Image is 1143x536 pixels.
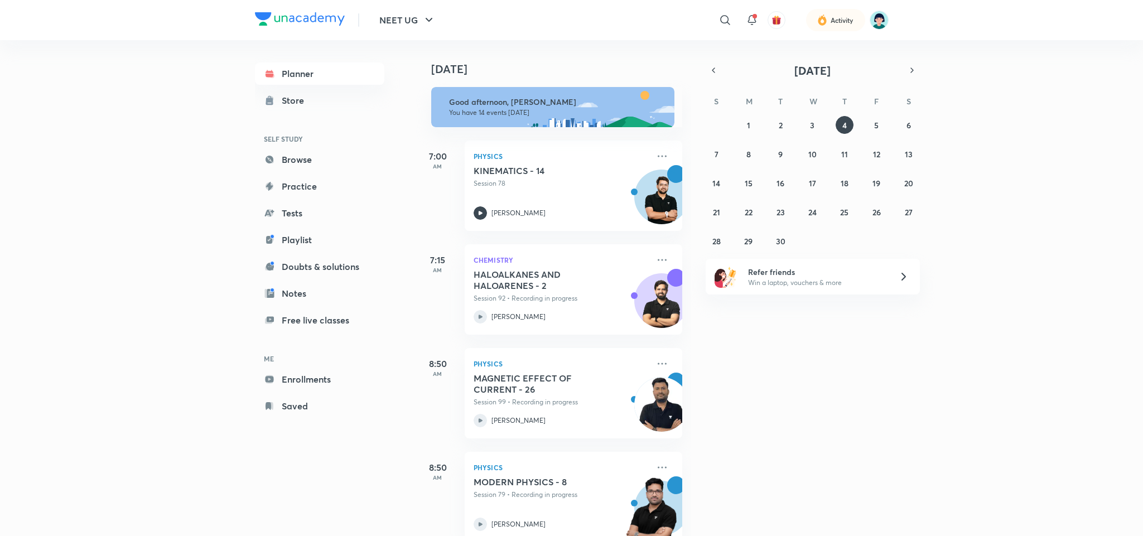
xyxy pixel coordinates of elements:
abbr: September 18, 2025 [841,178,848,189]
img: Priyanka Buty [870,11,889,30]
h6: SELF STUDY [255,129,384,148]
h6: Good afternoon, [PERSON_NAME] [449,97,664,107]
abbr: September 24, 2025 [808,207,817,218]
abbr: September 7, 2025 [715,149,718,160]
abbr: September 28, 2025 [712,236,721,247]
button: September 25, 2025 [836,203,853,221]
p: AM [416,370,460,377]
button: September 10, 2025 [803,145,821,163]
p: AM [416,474,460,481]
p: [PERSON_NAME] [491,519,546,529]
h6: ME [255,349,384,368]
button: September 15, 2025 [740,174,758,192]
p: [PERSON_NAME] [491,208,546,218]
button: September 24, 2025 [803,203,821,221]
abbr: September 23, 2025 [777,207,785,218]
abbr: September 27, 2025 [905,207,913,218]
div: Store [282,94,311,107]
p: AM [416,163,460,170]
a: Store [255,89,384,112]
a: Practice [255,175,384,197]
abbr: Tuesday [778,96,783,107]
abbr: September 21, 2025 [713,207,720,218]
h5: 7:00 [416,149,460,163]
abbr: September 9, 2025 [778,149,783,160]
h5: 8:50 [416,461,460,474]
abbr: Saturday [906,96,911,107]
button: September 28, 2025 [707,232,725,250]
button: September 13, 2025 [900,145,918,163]
abbr: September 1, 2025 [747,120,750,131]
a: Browse [255,148,384,171]
a: Free live classes [255,309,384,331]
button: September 14, 2025 [707,174,725,192]
abbr: September 29, 2025 [744,236,753,247]
img: Avatar [635,279,688,333]
abbr: September 19, 2025 [872,178,880,189]
button: September 11, 2025 [836,145,853,163]
p: Physics [474,461,649,474]
abbr: September 20, 2025 [904,178,913,189]
abbr: September 8, 2025 [746,149,751,160]
button: September 18, 2025 [836,174,853,192]
button: September 2, 2025 [771,116,789,134]
button: September 23, 2025 [771,203,789,221]
h5: HALOALKANES AND HALOARENES - 2 [474,269,613,291]
button: [DATE] [721,62,904,78]
span: [DATE] [794,63,831,78]
abbr: Sunday [714,96,718,107]
abbr: Wednesday [809,96,817,107]
p: Session 92 • Recording in progress [474,293,649,303]
img: avatar [771,15,782,25]
abbr: September 6, 2025 [906,120,911,131]
abbr: September 13, 2025 [905,149,913,160]
button: avatar [768,11,785,29]
button: September 29, 2025 [740,232,758,250]
img: Avatar [635,176,688,229]
abbr: September 3, 2025 [810,120,814,131]
a: Company Logo [255,12,345,28]
button: September 17, 2025 [803,174,821,192]
abbr: September 10, 2025 [808,149,817,160]
h5: 8:50 [416,357,460,370]
p: [PERSON_NAME] [491,312,546,322]
abbr: September 17, 2025 [809,178,816,189]
button: September 4, 2025 [836,116,853,134]
abbr: September 25, 2025 [840,207,848,218]
h5: MODERN PHYSICS - 8 [474,476,613,487]
a: Tests [255,202,384,224]
p: Chemistry [474,253,649,267]
abbr: September 30, 2025 [776,236,785,247]
button: September 1, 2025 [740,116,758,134]
img: afternoon [431,87,674,127]
a: Planner [255,62,384,85]
abbr: Thursday [842,96,847,107]
p: Win a laptop, vouchers & more [748,278,885,288]
button: September 8, 2025 [740,145,758,163]
button: September 30, 2025 [771,232,789,250]
button: September 6, 2025 [900,116,918,134]
abbr: September 11, 2025 [841,149,848,160]
p: [PERSON_NAME] [491,416,546,426]
a: Playlist [255,229,384,251]
h6: Refer friends [748,266,885,278]
p: Session 79 • Recording in progress [474,490,649,500]
abbr: Monday [746,96,753,107]
abbr: September 26, 2025 [872,207,881,218]
abbr: September 22, 2025 [745,207,753,218]
p: Session 99 • Recording in progress [474,397,649,407]
abbr: Friday [874,96,879,107]
button: September 5, 2025 [867,116,885,134]
img: Company Logo [255,12,345,26]
button: NEET UG [373,9,442,31]
a: Saved [255,395,384,417]
abbr: September 15, 2025 [745,178,753,189]
a: Enrollments [255,368,384,390]
a: Notes [255,282,384,305]
button: September 7, 2025 [707,145,725,163]
p: Physics [474,357,649,370]
h4: [DATE] [431,62,693,76]
abbr: September 4, 2025 [842,120,847,131]
img: referral [715,265,737,288]
h5: KINEMATICS - 14 [474,165,613,176]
